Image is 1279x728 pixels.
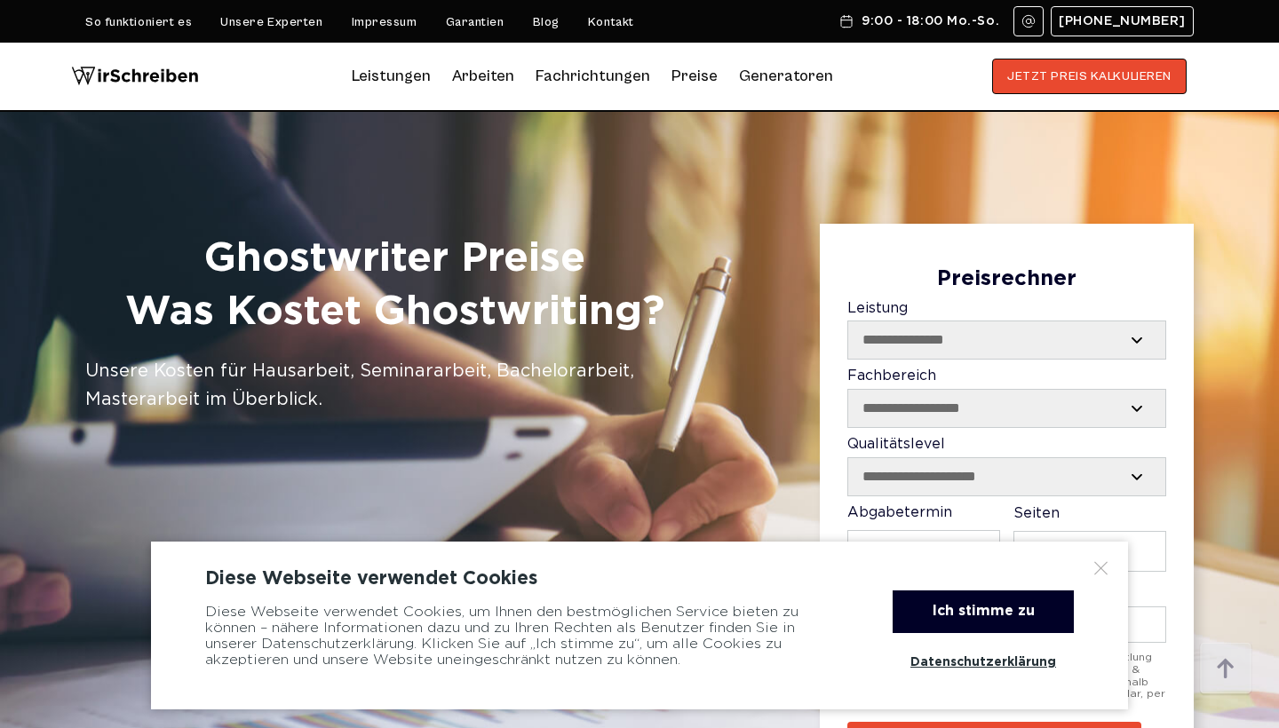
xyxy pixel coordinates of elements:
[352,15,417,29] a: Impressum
[1059,14,1186,28] span: [PHONE_NUMBER]
[847,301,1166,360] label: Leistung
[1013,507,1060,520] span: Seiten
[352,62,431,91] a: Leistungen
[1051,6,1194,36] a: [PHONE_NUMBER]
[205,590,848,683] div: Diese Webseite verwendet Cookies, um Ihnen den bestmöglichen Service bieten zu können – nähere In...
[205,568,1074,590] div: Diese Webseite verwendet Cookies
[848,321,1165,359] select: Leistung
[848,458,1165,495] select: Qualitätslevel
[1021,14,1036,28] img: Email
[446,15,504,29] a: Garantien
[85,233,704,339] h1: Ghostwriter Preise Was Kostet Ghostwriting?
[220,15,322,29] a: Unsere Experten
[536,62,650,91] a: Fachrichtungen
[992,59,1187,94] button: JETZT PREIS KALKULIEREN
[847,267,1166,292] div: Preisrechner
[847,437,1166,496] label: Qualitätslevel
[838,14,854,28] img: Schedule
[848,390,1165,427] select: Fachbereich
[847,530,1000,572] input: Abgabetermin
[71,59,199,94] img: logo wirschreiben
[85,357,704,414] div: Unsere Kosten für Hausarbeit, Seminararbeit, Bachelorarbeit, Masterarbeit im Überblick.
[588,15,634,29] a: Kontakt
[893,642,1074,683] a: Datenschutzerklärung
[671,67,718,85] a: Preise
[893,590,1074,633] div: Ich stimme zu
[862,14,999,28] span: 9:00 - 18:00 Mo.-So.
[452,62,514,91] a: Arbeiten
[1199,643,1252,696] img: button top
[739,62,833,91] a: Generatoren
[533,15,560,29] a: Blog
[85,15,192,29] a: So funktioniert es
[847,368,1166,428] label: Fachbereich
[847,505,1000,573] label: Abgabetermin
